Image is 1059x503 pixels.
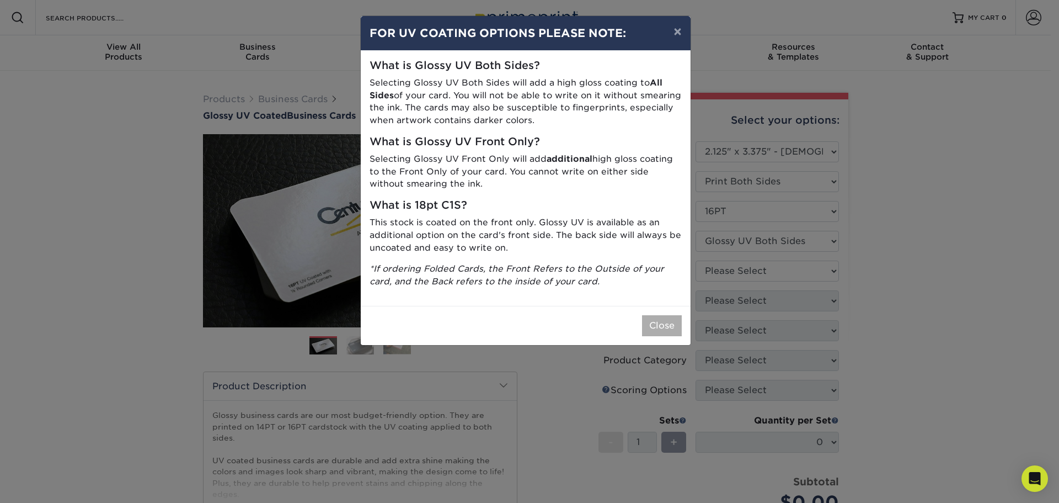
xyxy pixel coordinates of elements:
h5: What is Glossy UV Both Sides? [370,60,682,72]
h5: What is Glossy UV Front Only? [370,136,682,149]
div: Open Intercom Messenger [1021,465,1048,492]
button: × [665,16,690,47]
p: This stock is coated on the front only. Glossy UV is available as an additional option on the car... [370,216,682,254]
h4: FOR UV COATING OPTIONS PLEASE NOTE: [370,25,682,41]
i: *If ordering Folded Cards, the Front Refers to the Outside of your card, and the Back refers to t... [370,263,664,287]
strong: All Sides [370,77,662,100]
p: Selecting Glossy UV Front Only will add high gloss coating to the Front Only of your card. You ca... [370,153,682,190]
strong: additional [547,153,592,164]
button: Close [642,315,682,336]
p: Selecting Glossy UV Both Sides will add a high gloss coating to of your card. You will not be abl... [370,77,682,127]
h5: What is 18pt C1S? [370,199,682,212]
